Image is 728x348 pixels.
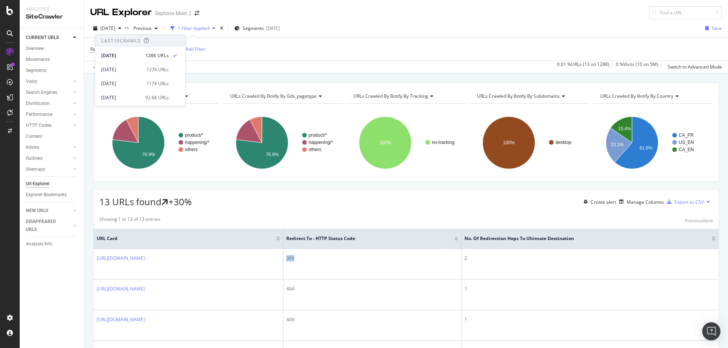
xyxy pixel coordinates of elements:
a: [URL][DOMAIN_NAME] [97,286,145,292]
div: Previous [685,217,703,224]
span: vs [124,24,130,31]
div: Content [26,133,42,140]
span: URL Card [97,235,274,242]
div: Visits [26,78,37,86]
div: 1 [464,286,716,292]
text: others [309,147,321,152]
a: Explorer Bookmarks [26,191,78,199]
div: Export as CSV [675,199,704,205]
div: 117K URLs [146,80,169,87]
div: Analysis Info [26,240,52,248]
div: arrow-right-arrow-left [195,11,199,16]
button: Apply [90,61,112,73]
div: 2 [464,255,716,262]
div: Overview [26,45,44,53]
span: URLs Crawled By Botify By subdomains [477,93,560,99]
text: CA_FR [679,133,694,138]
a: [URL][DOMAIN_NAME] [97,316,145,323]
a: Overview [26,45,78,53]
div: 128K URLs [145,52,169,59]
span: 13 URLs found [99,195,162,208]
h4: URLs Crawled By Botify By country [599,90,706,102]
div: Outlinks [26,154,42,162]
text: 100% [380,140,391,145]
div: 92.6K URLs [145,94,169,101]
a: Search Engines [26,89,71,97]
div: times [218,25,225,32]
div: NEW URLS [26,207,48,215]
a: Content [26,133,78,140]
button: Add Filter [175,45,206,54]
a: Distribution [26,100,71,108]
a: DISAPPEARED URLS [26,218,71,234]
div: Inlinks [26,144,39,151]
span: URLs Crawled By Botify By gds_pagetype [230,93,317,99]
button: Previous [130,22,161,34]
button: 1 Filter Applied [167,22,218,34]
text: desktop [555,140,571,145]
svg: A chart. [223,110,342,176]
a: Inlinks [26,144,71,151]
div: HTTP Codes [26,122,52,130]
div: Url Explorer [26,180,49,188]
div: Explorer Bookmarks [26,191,67,199]
div: Performance [26,111,52,119]
a: Movements [26,56,78,64]
h4: URLs Crawled By Botify By tracking [352,90,459,102]
div: Create alert [591,199,616,205]
a: Segments [26,67,78,75]
div: 1 [464,316,716,323]
span: URLs Crawled By Botify By tracking [353,93,428,99]
div: 309 [286,255,458,262]
div: Open Intercom Messenger [702,322,720,340]
text: CA_EN [679,147,694,152]
button: Manage Columns [616,197,664,206]
a: HTTP Codes [26,122,71,130]
div: Analytics [26,6,78,12]
button: Segments[DATE] [231,22,283,34]
div: A chart. [470,110,588,176]
button: Export as CSV [664,196,704,208]
text: happening/* [309,140,333,145]
div: Movements [26,56,50,64]
button: Switch to Advanced Mode [665,61,722,73]
div: Distribution [26,100,50,108]
span: Redirect To - HTTP Status Code [90,46,156,52]
div: Manage Columns [627,199,664,205]
text: 100% [503,140,515,145]
a: CURRENT URLS [26,34,71,42]
div: Segments [26,67,46,75]
div: +30% [168,195,192,208]
a: Visits [26,78,71,86]
svg: A chart. [99,110,218,176]
div: 404 [286,316,458,323]
text: happening/* [185,140,209,145]
div: [DATE] [101,66,142,73]
div: [DATE] [266,25,280,31]
div: [DATE] [101,94,141,101]
span: Redirect To - HTTP Status Code [286,235,443,242]
div: Next [703,217,713,224]
h4: URLs Crawled By Botify By subdomains [475,90,583,102]
div: 404 [286,286,458,292]
div: Sephora Main 2 [155,9,191,17]
div: 127K URLs [146,66,169,73]
text: product/* [309,133,327,138]
a: Analysis Info [26,240,78,248]
div: SiteCrawler [26,12,78,21]
div: Switch to Advanced Mode [668,64,722,70]
a: Sitemaps [26,165,71,173]
text: US_EN [679,140,694,145]
div: Showing 1 to 13 of 13 entries [99,216,160,225]
text: 61.5% [640,145,653,151]
button: [DATE] [90,22,124,34]
svg: A chart. [593,110,712,176]
input: Find a URL [649,6,722,19]
div: 0 % Visits ( 10 on 5M ) [616,61,658,73]
a: NEW URLS [26,207,71,215]
span: URLs Crawled By Botify By country [600,93,673,99]
div: Sitemaps [26,165,45,173]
